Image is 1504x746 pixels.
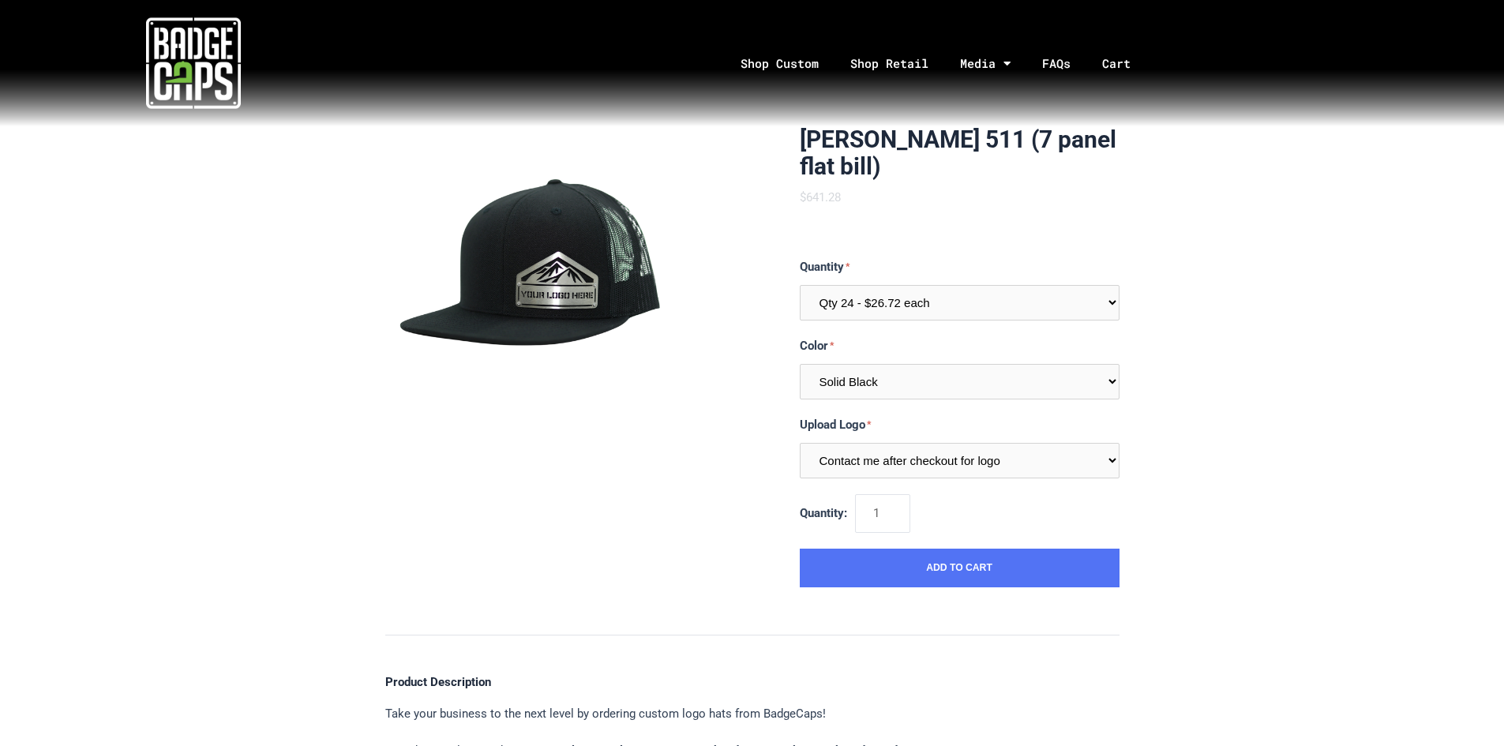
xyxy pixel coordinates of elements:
img: badgecaps white logo with green acccent [146,16,241,111]
label: Color [800,336,1120,356]
p: Take your business to the next level by ordering custom logo hats from BadgeCaps! [385,705,1120,723]
nav: Menu [386,22,1504,105]
img: BadgeCaps - Richardson 511 [385,126,677,418]
span: Quantity: [800,506,847,520]
a: FAQs [1026,22,1086,105]
h4: Product Description [385,675,1120,689]
a: Shop Custom [725,22,835,105]
a: Media [944,22,1026,105]
label: Upload Logo [800,415,1120,435]
a: Shop Retail [835,22,944,105]
label: Quantity [800,257,1120,277]
button: Add to Cart [800,549,1120,588]
span: $641.28 [800,190,841,204]
a: Cart [1086,22,1166,105]
h1: [PERSON_NAME] 511 (7 panel flat bill) [800,126,1120,180]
